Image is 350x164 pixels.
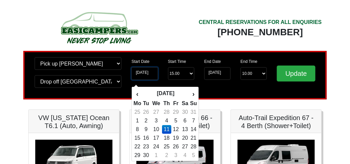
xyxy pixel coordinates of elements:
td: 5 [171,116,180,125]
th: Fr [171,99,180,108]
td: 6 [180,116,190,125]
td: 29 [171,108,180,116]
td: 27 [180,142,190,151]
td: 1 [151,151,162,160]
td: 28 [162,108,172,116]
td: 16 [142,134,151,142]
td: 2 [142,116,151,125]
label: Start Time [168,59,186,65]
td: 5 [190,151,197,160]
td: 9 [142,125,151,134]
td: 26 [142,108,151,116]
td: 25 [133,108,141,116]
div: CENTRAL RESERVATIONS FOR ALL ENQUIRIES [199,18,322,26]
img: campers-checkout-logo.png [36,9,162,46]
td: 12 [171,125,180,134]
th: Mo [133,99,141,108]
div: [PHONE_NUMBER] [199,26,322,38]
input: Start Date [131,67,158,80]
td: 10 [151,125,162,134]
td: 18 [162,134,172,142]
td: 17 [151,134,162,142]
h5: Auto-Trail Expedition 67 - 4 Berth (Shower+Toilet) [238,114,315,130]
td: 22 [133,142,141,151]
th: Tu [142,99,151,108]
label: End Date [204,59,221,65]
th: [DATE] [142,88,190,99]
td: 30 [142,151,151,160]
td: 4 [162,116,172,125]
td: 25 [162,142,172,151]
td: 29 [133,151,141,160]
td: 3 [151,116,162,125]
td: 26 [171,142,180,151]
td: 27 [151,108,162,116]
th: ‹ [133,88,141,99]
td: 1 [133,116,141,125]
th: Su [190,99,197,108]
label: Start Date [131,59,149,65]
td: 28 [190,142,197,151]
h5: VW [US_STATE] Ocean T6.1 (Auto, Awning) [35,114,112,130]
td: 21 [190,134,197,142]
input: Return Date [204,67,231,80]
input: Update [277,66,315,82]
th: Th [162,99,172,108]
th: › [190,88,197,99]
td: 4 [180,151,190,160]
td: 20 [180,134,190,142]
td: 19 [171,134,180,142]
td: 7 [190,116,197,125]
td: 14 [190,125,197,134]
td: 15 [133,134,141,142]
th: Sa [180,99,190,108]
td: 11 [162,125,172,134]
label: End Time [241,59,258,65]
td: 30 [180,108,190,116]
td: 23 [142,142,151,151]
td: 3 [171,151,180,160]
th: We [151,99,162,108]
td: 2 [162,151,172,160]
td: 13 [180,125,190,134]
td: 24 [151,142,162,151]
td: 8 [133,125,141,134]
td: 31 [190,108,197,116]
